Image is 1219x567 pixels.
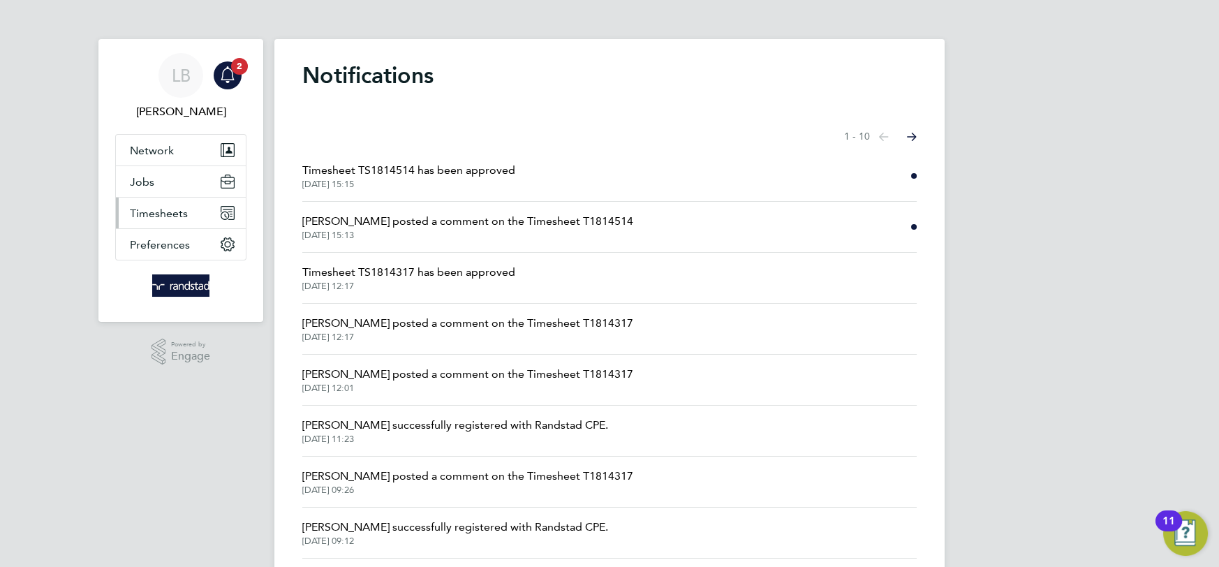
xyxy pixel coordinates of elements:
nav: Main navigation [98,39,263,322]
span: [DATE] 12:17 [302,332,633,343]
span: Louis Barnfield [115,103,246,120]
span: Engage [171,351,210,362]
span: Timesheets [130,207,188,220]
h1: Notifications [302,61,917,89]
a: [PERSON_NAME] posted a comment on the Timesheet T1814317[DATE] 09:26 [302,468,633,496]
button: Jobs [116,166,246,197]
nav: Select page of notifications list [844,123,917,151]
a: LB[PERSON_NAME] [115,53,246,120]
span: 2 [231,58,248,75]
span: [DATE] 15:13 [302,230,633,241]
span: [PERSON_NAME] successfully registered with Randstad CPE. [302,417,608,434]
button: Open Resource Center, 11 new notifications [1163,511,1208,556]
a: [PERSON_NAME] successfully registered with Randstad CPE.[DATE] 09:12 [302,519,608,547]
button: Timesheets [116,198,246,228]
a: Timesheet TS1814514 has been approved[DATE] 15:15 [302,162,515,190]
span: 1 - 10 [844,130,870,144]
span: Timesheet TS1814514 has been approved [302,162,515,179]
img: randstad-logo-retina.png [152,274,210,297]
span: [DATE] 12:17 [302,281,515,292]
a: 2 [214,53,242,98]
a: Powered byEngage [152,339,211,365]
a: [PERSON_NAME] posted a comment on the Timesheet T1814317[DATE] 12:01 [302,366,633,394]
a: [PERSON_NAME] posted a comment on the Timesheet T1814514[DATE] 15:13 [302,213,633,241]
span: [PERSON_NAME] posted a comment on the Timesheet T1814317 [302,468,633,485]
a: Go to home page [115,274,246,297]
span: LB [172,66,191,84]
span: Preferences [130,238,190,251]
span: Jobs [130,175,154,189]
span: [PERSON_NAME] successfully registered with Randstad CPE. [302,519,608,536]
span: Network [130,144,174,157]
span: [DATE] 12:01 [302,383,633,394]
span: [DATE] 15:15 [302,179,515,190]
span: [DATE] 09:12 [302,536,608,547]
span: [PERSON_NAME] posted a comment on the Timesheet T1814514 [302,213,633,230]
span: [DATE] 09:26 [302,485,633,496]
span: Powered by [171,339,210,351]
button: Preferences [116,229,246,260]
a: [PERSON_NAME] successfully registered with Randstad CPE.[DATE] 11:23 [302,417,608,445]
div: 11 [1162,521,1175,539]
span: [PERSON_NAME] posted a comment on the Timesheet T1814317 [302,315,633,332]
button: Network [116,135,246,165]
a: Timesheet TS1814317 has been approved[DATE] 12:17 [302,264,515,292]
span: [PERSON_NAME] posted a comment on the Timesheet T1814317 [302,366,633,383]
a: [PERSON_NAME] posted a comment on the Timesheet T1814317[DATE] 12:17 [302,315,633,343]
span: Timesheet TS1814317 has been approved [302,264,515,281]
span: [DATE] 11:23 [302,434,608,445]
